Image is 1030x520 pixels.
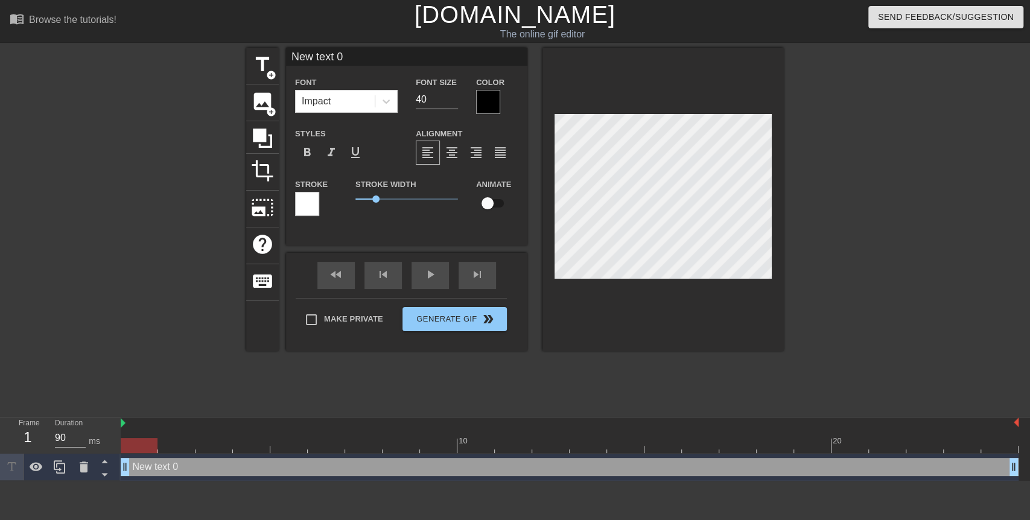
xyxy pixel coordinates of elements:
span: add_circle [266,107,276,117]
label: Alignment [416,128,462,140]
button: Generate Gif [402,307,507,331]
div: 1 [19,426,37,448]
span: add_circle [266,70,276,80]
span: format_bold [300,145,314,160]
span: image [251,90,274,113]
label: Font Size [416,77,457,89]
label: Stroke [295,179,328,191]
span: format_align_justify [493,145,507,160]
span: format_align_right [469,145,483,160]
span: format_align_left [421,145,435,160]
span: fast_rewind [329,267,343,282]
span: drag_handle [119,461,131,473]
div: Browse the tutorials! [29,14,116,25]
span: drag_handle [1008,461,1020,473]
label: Color [476,77,504,89]
button: Send Feedback/Suggestion [868,6,1023,28]
div: The online gif editor [349,27,736,42]
span: double_arrow [481,312,495,326]
span: menu_book [10,11,24,26]
span: play_arrow [423,267,437,282]
label: Styles [295,128,326,140]
div: Impact [302,94,331,109]
span: Generate Gif [407,312,502,326]
span: photo_size_select_large [251,196,274,219]
span: skip_previous [376,267,390,282]
label: Animate [476,179,511,191]
span: keyboard [251,270,274,293]
a: [DOMAIN_NAME] [415,1,615,28]
span: Make Private [324,313,383,325]
label: Font [295,77,316,89]
span: crop [251,159,274,182]
label: Duration [55,420,83,427]
div: ms [89,435,100,448]
span: format_italic [324,145,339,160]
span: Send Feedback/Suggestion [878,10,1014,25]
img: bound-end.png [1014,417,1019,427]
span: help [251,233,274,256]
span: skip_next [470,267,485,282]
span: format_align_center [445,145,459,160]
div: Frame [10,417,46,452]
span: title [251,53,274,76]
a: Browse the tutorials! [10,11,116,30]
div: 20 [833,435,844,447]
label: Stroke Width [355,179,416,191]
span: format_underline [348,145,363,160]
div: 10 [459,435,469,447]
